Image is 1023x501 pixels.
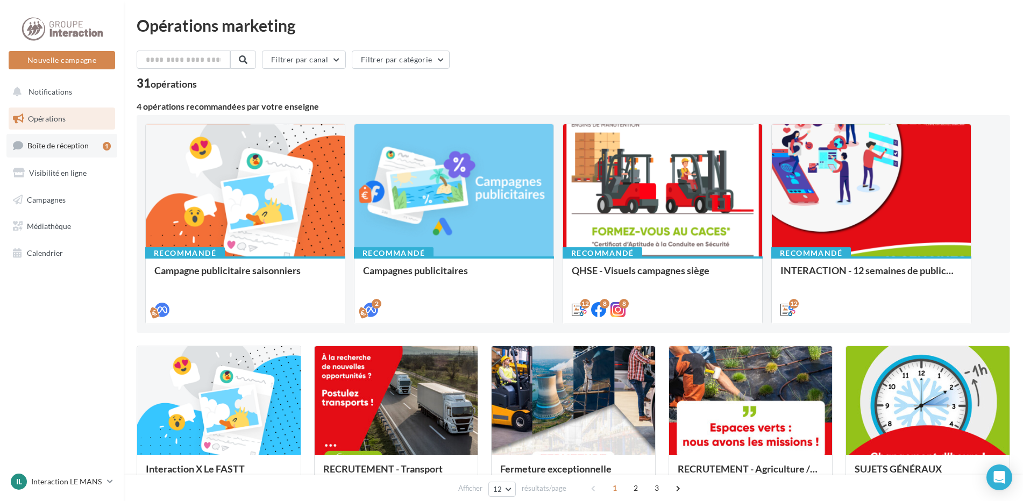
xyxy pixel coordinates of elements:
[780,265,962,287] div: INTERACTION - 12 semaines de publication
[627,479,644,497] span: 2
[354,247,434,259] div: Recommandé
[29,87,72,96] span: Notifications
[522,483,566,493] span: résultats/page
[458,483,482,493] span: Afficher
[500,463,647,485] div: Fermeture exceptionnelle
[600,299,609,309] div: 8
[678,463,824,485] div: RECRUTEMENT - Agriculture / Espaces verts
[6,242,117,264] a: Calendrier
[488,482,516,497] button: 12
[572,265,754,287] div: QHSE - Visuels campagnes siège
[771,247,851,259] div: Recommandé
[9,51,115,69] button: Nouvelle campagne
[580,299,590,309] div: 12
[493,485,502,493] span: 12
[137,17,1010,33] div: Opérations marketing
[6,108,117,130] a: Opérations
[789,299,799,309] div: 12
[27,248,63,257] span: Calendrier
[648,479,665,497] span: 3
[137,77,197,89] div: 31
[6,81,113,103] button: Notifications
[6,189,117,211] a: Campagnes
[986,464,1012,490] div: Open Intercom Messenger
[16,476,22,487] span: IL
[151,79,197,89] div: opérations
[28,114,66,123] span: Opérations
[154,265,336,287] div: Campagne publicitaire saisonniers
[146,463,292,485] div: Interaction X Le FASTT
[103,142,111,151] div: 1
[606,479,623,497] span: 1
[6,134,117,157] a: Boîte de réception1
[352,51,450,69] button: Filtrer par catégorie
[6,162,117,184] a: Visibilité en ligne
[855,463,1001,485] div: SUJETS GÉNÉRAUX
[145,247,225,259] div: Recommandé
[363,265,545,287] div: Campagnes publicitaires
[27,141,89,150] span: Boîte de réception
[27,195,66,204] span: Campagnes
[563,247,642,259] div: Recommandé
[619,299,629,309] div: 8
[6,215,117,238] a: Médiathèque
[9,471,115,492] a: IL Interaction LE MANS
[31,476,103,487] p: Interaction LE MANS
[137,102,1010,111] div: 4 opérations recommandées par votre enseigne
[27,221,71,231] span: Médiathèque
[372,299,381,309] div: 2
[323,463,470,485] div: RECRUTEMENT - Transport
[29,168,87,177] span: Visibilité en ligne
[262,51,346,69] button: Filtrer par canal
